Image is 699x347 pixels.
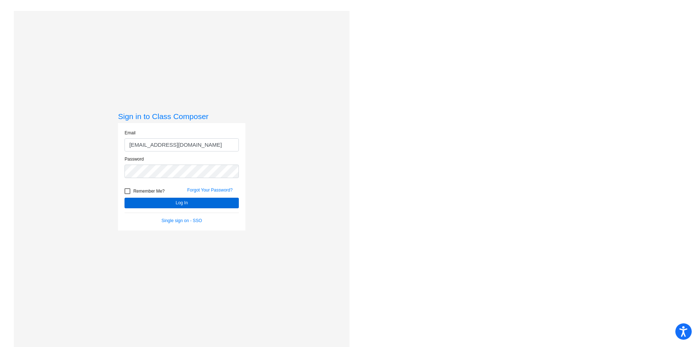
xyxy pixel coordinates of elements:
[187,188,233,193] a: Forgot Your Password?
[162,218,202,223] a: Single sign on - SSO
[125,156,144,162] label: Password
[133,187,165,196] span: Remember Me?
[118,112,245,121] h3: Sign in to Class Composer
[125,130,135,136] label: Email
[125,198,239,208] button: Log In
